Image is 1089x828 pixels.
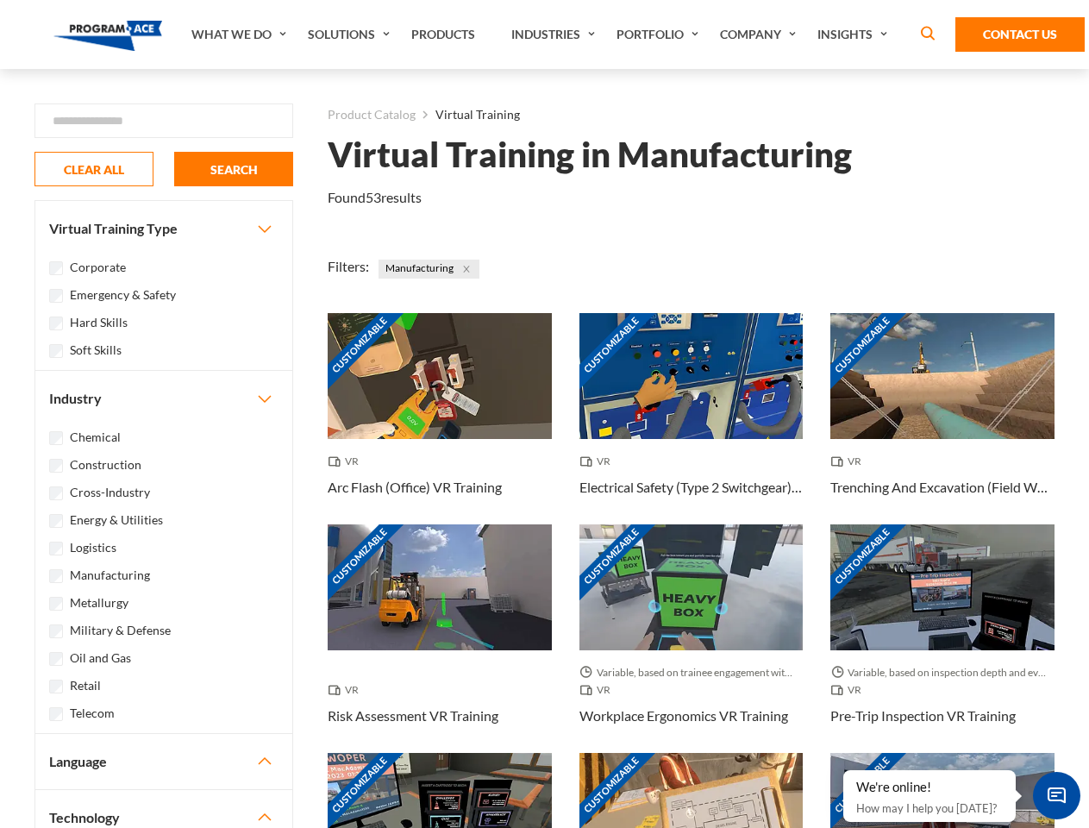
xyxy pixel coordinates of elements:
h3: Arc Flash (Office) VR Training [328,477,502,498]
label: Soft Skills [70,341,122,360]
input: Cross-Industry [49,486,63,500]
span: VR [830,453,868,470]
label: Military & Defense [70,621,171,640]
input: Telecom [49,707,63,721]
span: Variable, based on trainee engagement with exercises. [579,664,804,681]
span: VR [328,453,366,470]
label: Oil and Gas [70,649,131,668]
h3: Workplace Ergonomics VR Training [579,706,788,726]
label: Energy & Utilities [70,511,163,530]
input: Manufacturing [49,569,63,583]
h3: Trenching And Excavation (Field Work) VR Training [830,477,1055,498]
input: Logistics [49,542,63,555]
h1: Virtual Training in Manufacturing [328,140,852,170]
span: Manufacturing [379,260,479,279]
p: Found results [328,187,422,208]
button: Virtual Training Type [35,201,292,256]
input: Oil and Gas [49,652,63,666]
input: Construction [49,459,63,473]
label: Telecom [70,704,115,723]
input: Metallurgy [49,597,63,611]
nav: breadcrumb [328,103,1055,126]
a: Contact Us [955,17,1085,52]
a: Product Catalog [328,103,416,126]
label: Metallurgy [70,593,128,612]
span: VR [579,453,617,470]
label: Construction [70,455,141,474]
button: CLEAR ALL [34,152,153,186]
input: Military & Defense [49,624,63,638]
h3: Risk Assessment VR Training [328,706,498,726]
a: Customizable Thumbnail - Arc Flash (Office) VR Training VR Arc Flash (Office) VR Training [328,313,552,524]
a: Customizable Thumbnail - Pre-Trip Inspection VR Training Variable, based on inspection depth and ... [830,524,1055,753]
label: Manufacturing [70,566,150,585]
h3: Pre-Trip Inspection VR Training [830,706,1016,726]
label: Emergency & Safety [70,285,176,304]
p: How may I help you [DATE]? [856,798,1003,819]
span: Variable, based on inspection depth and event interaction. [830,664,1055,681]
button: Language [35,734,292,789]
input: Energy & Utilities [49,514,63,528]
label: Retail [70,676,101,695]
em: 53 [366,189,381,205]
span: Chat Widget [1033,772,1080,819]
span: VR [579,681,617,699]
a: Customizable Thumbnail - Risk Assessment VR Training VR Risk Assessment VR Training [328,524,552,753]
label: Hard Skills [70,313,128,332]
a: Customizable Thumbnail - Workplace Ergonomics VR Training Variable, based on trainee engagement w... [579,524,804,753]
span: VR [830,681,868,699]
input: Chemical [49,431,63,445]
label: Cross-Industry [70,483,150,502]
label: Logistics [70,538,116,557]
a: Customizable Thumbnail - Electrical Safety (Type 2 Switchgear) VR Training VR Electrical Safety (... [579,313,804,524]
input: Soft Skills [49,344,63,358]
span: Filters: [328,258,369,274]
input: Hard Skills [49,317,63,330]
a: Customizable Thumbnail - Trenching And Excavation (Field Work) VR Training VR Trenching And Excav... [830,313,1055,524]
input: Emergency & Safety [49,289,63,303]
input: Retail [49,680,63,693]
input: Corporate [49,261,63,275]
label: Corporate [70,258,126,277]
li: Virtual Training [416,103,520,126]
div: We're online! [856,779,1003,796]
span: VR [328,681,366,699]
button: Industry [35,371,292,426]
h3: Electrical Safety (Type 2 Switchgear) VR Training [579,477,804,498]
button: Close [457,260,476,279]
label: Chemical [70,428,121,447]
img: Program-Ace [53,21,163,51]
